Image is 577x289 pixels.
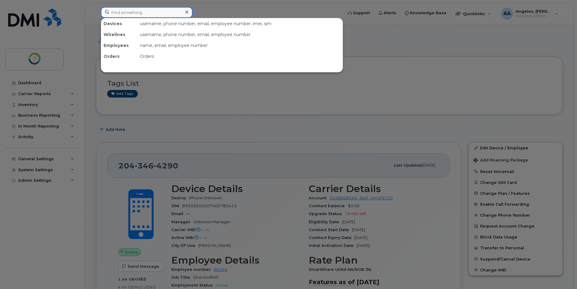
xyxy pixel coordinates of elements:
[137,29,343,40] div: username, phone number, email, employee number
[101,40,137,51] div: Employees
[101,29,137,40] div: Wirelines
[137,40,343,51] div: name, email, employee number
[101,51,137,62] div: Orders
[101,18,137,29] div: Devices
[137,51,343,62] div: Orders
[137,18,343,29] div: username, phone number, email, employee number, imei, sim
